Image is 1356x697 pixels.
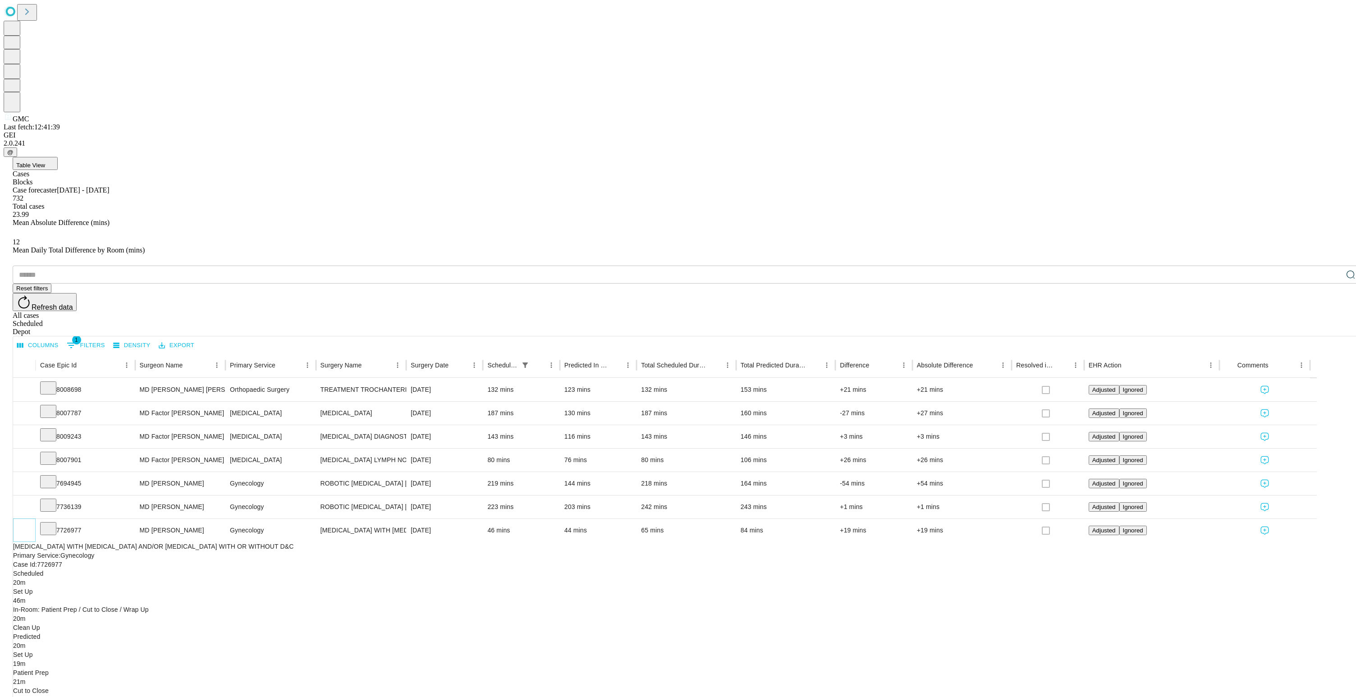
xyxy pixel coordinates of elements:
div: 218 mins [641,472,732,495]
div: 144 mins [564,472,632,495]
div: 153 mins [741,378,831,401]
span: Mean Absolute Difference (mins) [13,219,110,226]
div: [DATE] [411,378,478,401]
div: +26 mins [917,449,1008,472]
button: Sort [1122,359,1135,371]
span: 12 [13,238,20,246]
span: Adjusted [1092,480,1116,487]
div: 1 active filter [519,359,531,371]
div: Difference [840,362,869,369]
div: MD [PERSON_NAME] [PERSON_NAME] Md [140,378,221,401]
div: 143 mins [641,425,732,448]
div: Primary Service [230,362,275,369]
div: +27 mins [917,402,1008,425]
div: Absolute Difference [917,362,973,369]
div: 132 mins [641,378,732,401]
div: 65 mins [641,519,732,542]
span: 732 [13,194,23,202]
span: Ignored [1123,504,1143,510]
button: Menu [211,359,223,371]
span: 20m [13,642,26,649]
span: Ignored [1123,480,1143,487]
div: 219 mins [487,472,555,495]
div: Predicted In Room Duration [564,362,608,369]
button: Sort [184,359,197,371]
div: Surgeon Name [140,362,183,369]
span: Ignored [1123,386,1143,393]
div: 164 mins [741,472,831,495]
div: In-Room: Patient Prep / Cut to Close / Wrap Up - 46m [13,596,707,614]
div: Set Up - 20m [13,641,315,659]
span: 46m [13,597,26,604]
span: Adjusted [1092,527,1116,534]
button: Select columns [15,339,61,353]
button: Sort [870,359,883,371]
div: 146 mins [741,425,831,448]
div: +19 mins [917,519,1008,542]
span: Total cases [13,202,44,210]
div: Gynecology [230,519,311,542]
span: [DATE] - [DATE] [57,186,109,194]
div: MD Factor [PERSON_NAME] [140,402,221,425]
div: 7736139 [40,495,131,518]
span: Scheduled [13,570,44,577]
div: 123 mins [564,378,632,401]
span: 21m [13,678,26,685]
button: Sort [78,359,90,371]
div: Gynecology [230,472,311,495]
button: Ignored [1119,455,1147,465]
div: Clean Up - 20m [13,614,315,632]
button: Menu [120,359,133,371]
button: Menu [545,359,558,371]
div: Orthopaedic Surgery [230,378,311,401]
div: 8008698 [40,378,131,401]
div: 80 mins [487,449,555,472]
button: Expand [18,382,31,398]
div: +26 mins [840,449,907,472]
span: Reset filters [16,285,48,292]
span: Ignored [1123,410,1143,417]
div: 7694945 [40,472,131,495]
div: [DATE] [411,402,478,425]
div: [MEDICAL_DATA] [230,449,311,472]
span: Adjusted [1092,504,1116,510]
div: [DATE] [411,519,478,542]
div: 80 mins [641,449,732,472]
button: Sort [609,359,622,371]
button: Refresh data [13,293,77,311]
button: Adjusted [1089,408,1119,418]
div: 8009243 [40,425,131,448]
button: Sort [1269,359,1282,371]
div: Resolved in EHR [1016,362,1055,369]
div: 46 mins [487,519,555,542]
button: @ [4,147,17,157]
div: MD [PERSON_NAME] [140,495,221,518]
button: Sort [808,359,820,371]
span: Set Up [13,651,33,658]
span: 7726977 [37,561,62,568]
button: Sort [449,359,462,371]
div: +1 mins [917,495,1008,518]
button: Menu [1069,359,1082,371]
div: 106 mins [741,449,831,472]
div: Comments [1237,362,1269,369]
div: MD [PERSON_NAME] [140,519,221,542]
button: Expand [18,500,31,515]
div: +3 mins [840,425,907,448]
div: GEI [4,131,1352,139]
span: [MEDICAL_DATA] WITH [MEDICAL_DATA] AND/OR [MEDICAL_DATA] WITH OR WITHOUT D&C [13,543,294,550]
button: Ignored [1119,432,1147,441]
button: Table View [13,157,58,170]
span: 20m [13,615,26,622]
button: Adjusted [1089,455,1119,465]
span: Gynecology [60,552,94,559]
span: Adjusted [1092,410,1116,417]
div: [MEDICAL_DATA] [230,425,311,448]
div: Total Predicted Duration [741,362,807,369]
div: 130 mins [564,402,632,425]
div: [DATE] [411,425,478,448]
button: Sort [709,359,721,371]
div: +21 mins [917,378,1008,401]
div: TREATMENT TROCHANTERIC [MEDICAL_DATA] FRACTURE INTERMEDULLARY ROD [321,378,402,401]
span: Cut to Close [13,687,49,694]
